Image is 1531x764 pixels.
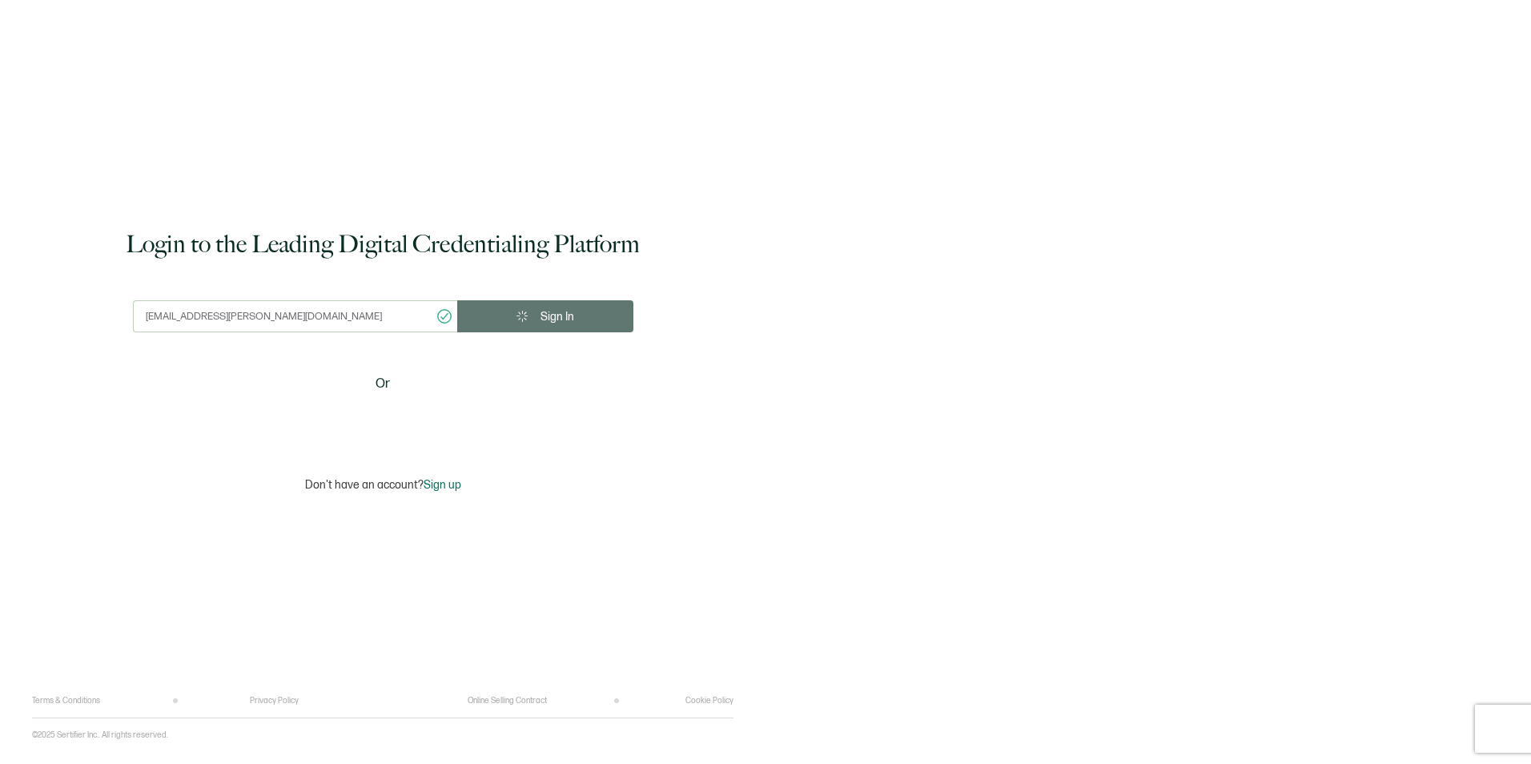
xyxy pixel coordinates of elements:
[250,696,299,706] a: Privacy Policy
[376,374,390,394] span: Or
[468,696,547,706] a: Online Selling Contract
[133,300,457,332] input: Enter your work email address
[32,696,100,706] a: Terms & Conditions
[305,478,461,492] p: Don't have an account?
[424,478,461,492] span: Sign up
[283,404,483,440] iframe: Sign in with Google Button
[32,730,168,740] p: ©2025 Sertifier Inc.. All rights reserved.
[436,308,453,325] ion-icon: checkmark circle outline
[126,228,640,260] h1: Login to the Leading Digital Credentialing Platform
[685,696,733,706] a: Cookie Policy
